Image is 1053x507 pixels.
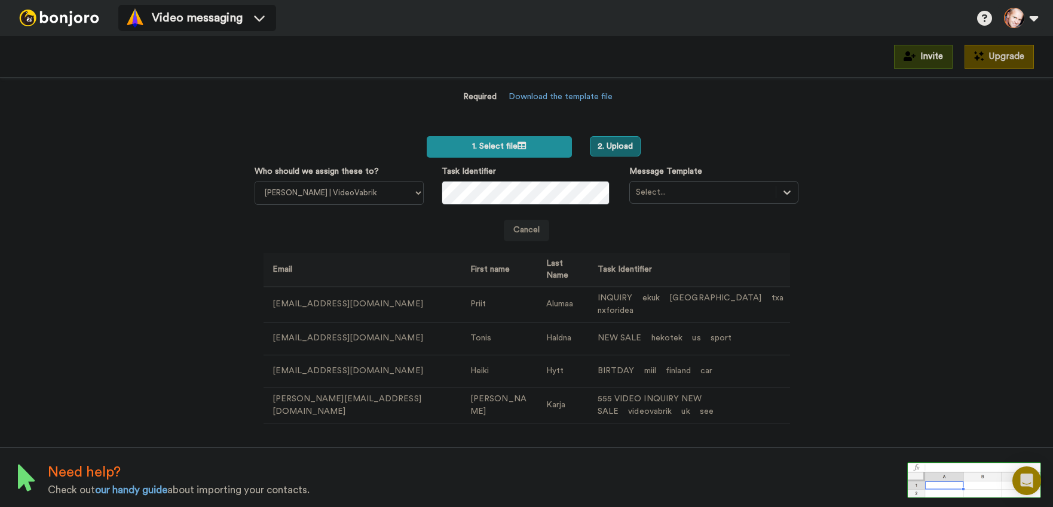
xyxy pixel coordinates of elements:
[264,388,461,423] td: [PERSON_NAME][EMAIL_ADDRESS][DOMAIN_NAME]
[629,166,702,178] label: Message Template
[461,287,537,322] td: Priit
[461,253,537,287] th: First name
[264,355,461,388] td: [EMAIL_ADDRESS][DOMAIN_NAME]
[589,287,790,322] td: INQUIRY ekuk [GEOGRAPHIC_DATA] txanxforidea
[14,10,104,26] img: bj-logo-header-white.svg
[537,253,589,287] th: Last Name
[965,45,1034,69] button: Upgrade
[509,67,652,91] dd: Special characters are not accepted.
[461,355,537,388] td: Heiki
[472,142,526,150] span: 1. Select file
[152,10,243,26] span: Video messaging
[442,166,496,178] label: Task Identifier
[264,287,461,322] td: [EMAIL_ADDRESS][DOMAIN_NAME]
[589,388,790,423] td: 555 VIDEO INQUIRY NEW SALE videovabrik uk see
[264,322,461,355] td: [EMAIL_ADDRESS][DOMAIN_NAME]
[590,136,641,156] button: 2. Upload
[95,485,167,495] a: our handy guide
[461,388,537,423] td: [PERSON_NAME]
[537,355,589,388] td: Hytt
[264,253,461,287] th: Email
[509,93,613,101] a: Download the template file
[589,355,790,388] td: BIRTDAY miil finland car
[461,322,537,355] td: Tonis
[125,8,145,27] img: vm-color.svg
[894,45,953,69] button: Invite
[1012,466,1041,495] div: Open Intercom Messenger
[255,166,379,178] label: Who should we assign these to?
[537,287,589,322] td: Alumaa
[504,220,549,241] a: Cancel
[48,483,907,497] div: Check out about importing your contacts.
[589,322,790,355] td: NEW SALE hekotek us sport
[537,322,589,355] td: Haldna
[401,91,497,103] dt: Required
[48,462,907,483] div: Need help?
[589,253,790,287] th: Task Identifier
[537,388,589,423] td: Karja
